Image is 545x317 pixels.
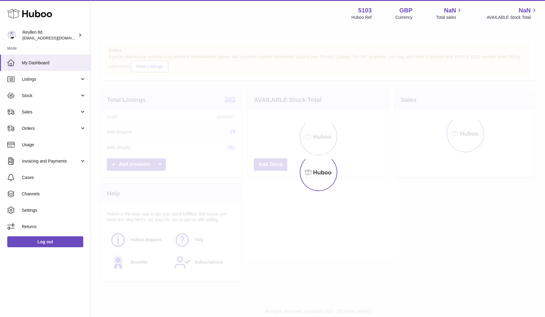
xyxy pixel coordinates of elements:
span: Orders [22,126,80,131]
a: NaN AVAILABLE Stock Total [487,6,538,20]
div: Reyllen ltd. [22,29,77,41]
span: Returns [22,224,86,230]
span: Total sales [436,15,463,20]
span: Usage [22,142,86,148]
div: Currency [395,15,413,20]
span: [EMAIL_ADDRESS][DOMAIN_NAME] [22,35,89,40]
img: reyllen@reyllen.com [7,31,16,40]
span: NaN [444,6,456,15]
a: NaN Total sales [436,6,463,20]
a: Log out [7,236,83,247]
span: Listings [22,76,80,82]
span: NaN [519,6,531,15]
span: AVAILABLE Stock Total [487,15,538,20]
span: Cases [22,175,86,180]
span: Channels [22,191,86,197]
div: Huboo Ref [352,15,372,20]
span: My Dashboard [22,60,86,66]
strong: GBP [399,6,412,15]
span: Stock [22,93,80,99]
span: Sales [22,109,80,115]
span: Settings [22,207,86,213]
strong: 5103 [358,6,372,15]
span: Invoicing and Payments [22,158,80,164]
